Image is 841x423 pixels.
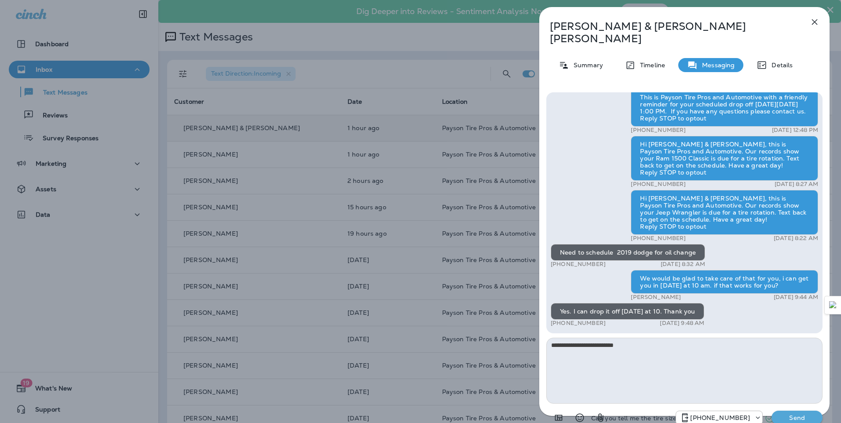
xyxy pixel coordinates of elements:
[698,62,735,69] p: Messaging
[661,261,705,268] p: [DATE] 8:32 AM
[772,127,818,134] p: [DATE] 12:48 PM
[774,294,818,301] p: [DATE] 9:44 AM
[551,244,705,261] div: Need to schedule 2019 dodge for oil change
[660,320,704,327] p: [DATE] 9:48 AM
[775,181,818,188] p: [DATE] 8:27 AM
[550,20,790,45] p: [PERSON_NAME] & [PERSON_NAME] [PERSON_NAME]
[631,270,818,294] div: We would be glad to take care of that for you, i can get you in [DATE] at 10 am. if that works fo...
[636,62,665,69] p: Timeline
[631,127,686,134] p: [PHONE_NUMBER]
[631,190,818,235] div: Hi [PERSON_NAME] & [PERSON_NAME], this is Payson Tire Pros and Automotive. Our records show your ...
[631,136,818,181] div: Hi [PERSON_NAME] & [PERSON_NAME], this is Payson Tire Pros and Automotive. Our records show your ...
[631,235,686,242] p: [PHONE_NUMBER]
[631,294,681,301] p: [PERSON_NAME]
[829,301,837,309] img: Detect Auto
[631,181,686,188] p: [PHONE_NUMBER]
[774,235,818,242] p: [DATE] 8:22 AM
[690,414,750,421] p: [PHONE_NUMBER]
[569,62,603,69] p: Summary
[631,75,818,127] div: Hello [PERSON_NAME] & [PERSON_NAME], This is Payson Tire Pros and Automotive with a friendly remi...
[551,303,704,320] div: Yes. I can drop it off [DATE] at 10. Thank you
[551,320,606,327] p: [PHONE_NUMBER]
[551,261,606,268] p: [PHONE_NUMBER]
[767,62,793,69] p: Details
[779,414,815,422] p: Send
[676,412,762,423] div: +1 (928) 260-4498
